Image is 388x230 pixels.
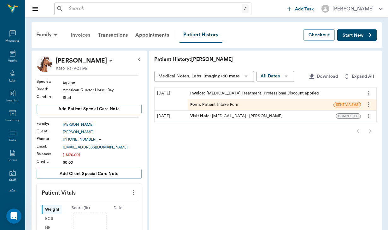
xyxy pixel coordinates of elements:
[63,129,142,135] a: [PERSON_NAME]
[108,179,118,189] button: Send a message…
[37,104,142,114] button: Add patient Special Care Note
[26,143,57,148] strong: Client Forms
[56,56,107,66] div: Dale McElroy
[15,106,59,111] b: under 15 minutes
[60,170,119,177] span: Add client Special Care Note
[99,3,111,15] button: Home
[190,113,283,119] div: [MEDICAL_DATA] - [PERSON_NAME]
[37,86,63,92] div: Breed :
[56,66,87,71] p: #250_P2 - ACTIVE
[155,111,188,122] div: [DATE]
[28,40,116,59] div: A client is trying to submit the text intake forms and it will not let her submit them.
[155,88,188,110] div: [DATE]
[190,113,212,119] span: Visit Note :
[128,187,138,198] button: more
[4,3,16,15] button: go back
[67,27,94,43] a: Invoices
[5,118,20,123] div: Inventory
[58,106,120,112] span: Add patient Special Care Note
[29,3,42,15] button: Close drawer
[63,152,142,158] div: (-$170.00)
[6,98,19,103] div: Imaging
[20,154,121,171] div: SMS Module
[63,144,142,150] a: [EMAIL_ADDRESS][DOMAIN_NAME]
[32,27,63,42] div: Family
[9,78,16,83] div: Labs
[190,90,319,96] div: [MEDICAL_DATA] Treatment, Professional Discount applied
[5,137,121,208] div: Coco says…
[158,72,240,80] div: Medical Notes, Labs, Imaging
[37,94,63,100] div: Gender :
[5,116,121,136] div: Coco says…
[37,184,142,200] p: Patient Vitals
[10,99,98,112] div: Our usual reply time 🕒
[303,29,335,41] button: Checkout
[63,137,96,142] p: [PHONE_NUMBER]
[111,3,122,14] div: Close
[23,36,121,63] div: A client is trying to submit the text intake forms and it will not let her submit them.
[63,160,142,165] div: $0.00
[220,74,240,78] b: +10 more
[332,5,374,13] div: [PERSON_NAME]
[5,168,121,179] textarea: Message…
[352,73,374,81] span: Expand All
[37,136,63,142] div: Phone :
[337,29,377,41] button: Start New
[63,122,142,127] a: [PERSON_NAME]
[179,27,222,43] a: Patient History
[63,80,142,85] div: Equine
[8,58,17,63] div: Appts
[31,3,72,8] h1: [PERSON_NAME]
[63,95,142,100] div: Stud
[94,27,132,43] a: Transactions
[5,39,20,43] div: Messages
[10,182,15,187] button: Upload attachment
[8,158,17,163] div: Forms
[56,56,107,66] p: [PERSON_NAME]
[62,205,99,211] div: Score ( lb )
[132,27,173,43] a: Appointments
[42,205,62,214] div: Weight
[10,71,98,96] div: You’ll get replies here and in your email: ✉️
[10,120,98,132] div: In the meantime, these articles might help:
[63,87,142,93] div: American Quarter Horse, Bay
[305,71,340,82] button: Download
[37,143,63,149] div: Email :
[10,84,96,95] b: [PERSON_NAME][EMAIL_ADDRESS][DOMAIN_NAME]
[37,79,63,84] div: Species :
[5,68,121,116] div: Coco says…
[9,178,16,183] div: Staff
[37,151,63,157] div: Balance :
[256,71,294,82] button: All Dates
[99,205,137,211] div: Date
[336,114,361,118] span: COMPLETED
[285,3,316,15] button: Add Task
[154,56,344,63] p: Patient History: [PERSON_NAME]
[40,182,45,187] button: Start recording
[37,121,63,126] div: Family :
[5,36,121,68] div: Helen says…
[5,68,103,116] div: You’ll get replies here and in your email:✉️[PERSON_NAME][EMAIL_ADDRESS][DOMAIN_NAME]Our usual re...
[190,102,240,108] div: Patient Intake Form
[66,4,242,13] input: Search
[190,90,207,96] span: Invoice :
[37,128,63,134] div: Client :
[37,169,142,179] button: Add client Special Care Note
[9,138,16,143] div: Tasks
[316,3,388,15] button: [PERSON_NAME]
[6,209,21,224] iframe: Intercom live chat
[31,8,43,14] p: Active
[18,3,28,14] img: Profile image for Lizbeth
[30,182,35,187] button: Gif picker
[190,102,203,108] span: Form :
[37,56,53,72] img: Profile Image
[334,102,361,107] span: SENT VIA SMS
[364,88,374,99] button: more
